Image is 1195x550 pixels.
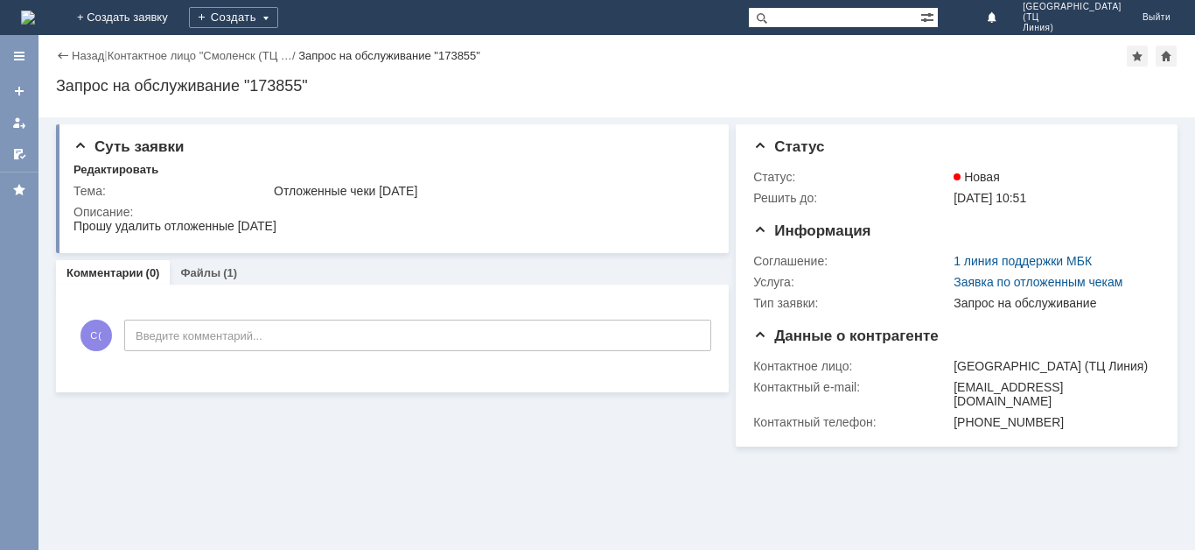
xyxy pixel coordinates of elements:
div: / [108,49,298,62]
div: (1) [223,266,237,279]
div: Тип заявки: [753,296,950,310]
span: Информация [753,222,870,239]
a: Заявка по отложенным чекам [954,275,1122,289]
div: [GEOGRAPHIC_DATA] (ТЦ Линия) [954,359,1152,373]
div: Редактировать [73,163,158,177]
a: Создать заявку [5,77,33,105]
div: Статус: [753,170,950,184]
a: Мои согласования [5,140,33,168]
div: Добавить в избранное [1127,46,1148,67]
span: Расширенный поиск [920,8,938,25]
div: Контактный телефон: [753,415,950,429]
div: Запрос на обслуживание "173855" [298,49,480,62]
div: | [104,48,107,61]
a: Файлы [180,266,220,279]
span: Данные о контрагенте [753,328,939,344]
div: Услуга: [753,275,950,289]
a: Назад [72,49,104,62]
span: Линия) [1023,23,1122,33]
div: Отложенные чеки [DATE] [274,184,705,198]
div: Сделать домашней страницей [1156,46,1177,67]
div: Запрос на обслуживание [954,296,1152,310]
div: Соглашение: [753,254,950,268]
a: Контактное лицо "Смоленск (ТЦ … [108,49,292,62]
a: 1 линия поддержки МБК [954,254,1092,268]
div: Контактный e-mail: [753,380,950,394]
div: (0) [146,266,160,279]
a: Комментарии [66,266,143,279]
div: Запрос на обслуживание "173855" [56,77,1178,95]
div: Контактное лицо: [753,359,950,373]
a: Мои заявки [5,109,33,137]
span: С( [80,320,112,351]
a: Перейти на домашнюю страницу [21,11,35,25]
div: [PHONE_NUMBER] [954,415,1152,429]
span: Статус [753,138,824,155]
div: [EMAIL_ADDRESS][DOMAIN_NAME] [954,380,1152,408]
span: [GEOGRAPHIC_DATA] [1023,2,1122,12]
span: (ТЦ [1023,12,1122,23]
div: Решить до: [753,191,950,205]
span: Суть заявки [73,138,184,155]
div: Тема: [73,184,270,198]
img: logo [21,11,35,25]
div: Описание: [73,205,709,219]
div: Создать [189,7,278,28]
span: Новая [954,170,1000,184]
span: [DATE] 10:51 [954,191,1026,205]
